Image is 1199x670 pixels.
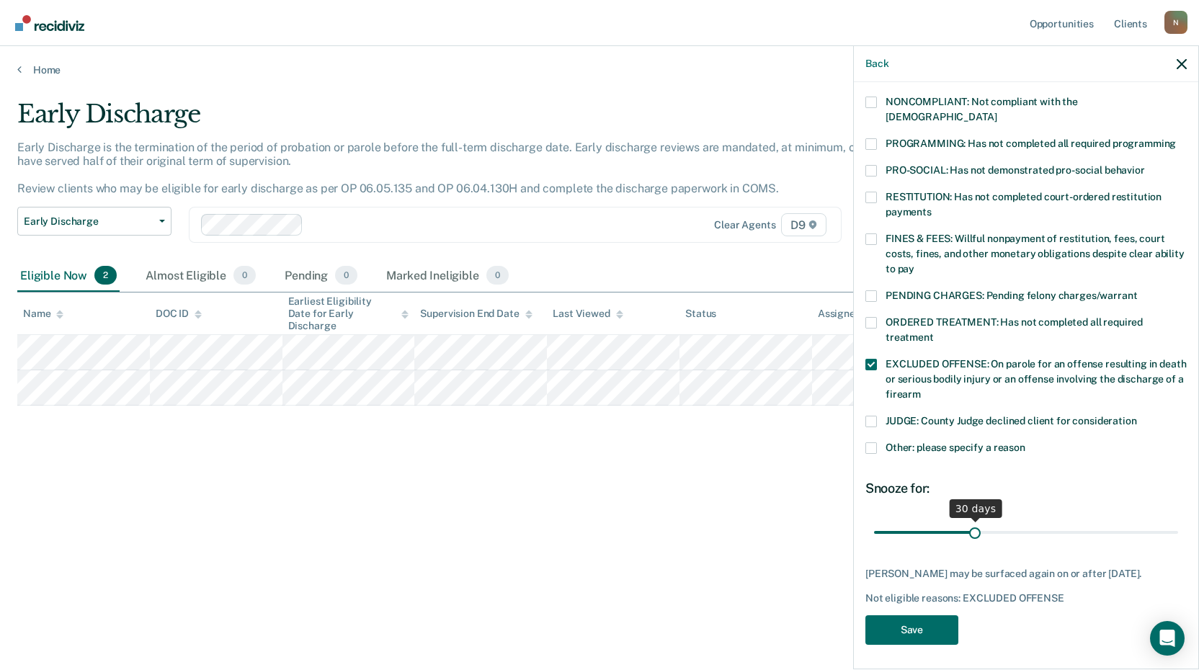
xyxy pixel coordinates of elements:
[886,233,1185,274] span: FINES & FEES: Willful nonpayment of restitution, fees, court costs, fines, and other monetary obl...
[17,63,1182,76] a: Home
[383,260,512,292] div: Marked Ineligible
[156,308,202,320] div: DOC ID
[886,290,1137,301] span: PENDING CHARGES: Pending felony charges/warrant
[950,499,1002,518] div: 30 days
[865,58,888,70] button: Back
[288,295,409,331] div: Earliest Eligibility Date for Early Discharge
[886,316,1143,343] span: ORDERED TREATMENT: Has not completed all required treatment
[886,191,1162,218] span: RESTITUTION: Has not completed court-ordered restitution payments
[94,266,117,285] span: 2
[24,215,153,228] span: Early Discharge
[886,415,1137,426] span: JUDGE: County Judge declined client for consideration
[865,592,1187,604] div: Not eligible reasons: EXCLUDED OFFENSE
[886,96,1078,122] span: NONCOMPLIANT: Not compliant with the [DEMOGRAPHIC_DATA]
[886,138,1176,149] span: PROGRAMMING: Has not completed all required programming
[886,442,1025,453] span: Other: please specify a reason
[865,615,958,645] button: Save
[685,308,716,320] div: Status
[17,99,917,140] div: Early Discharge
[818,308,886,320] div: Assigned to
[17,140,912,196] p: Early Discharge is the termination of the period of probation or parole before the full-term disc...
[886,164,1145,176] span: PRO-SOCIAL: Has not demonstrated pro-social behavior
[143,260,259,292] div: Almost Eligible
[1164,11,1187,34] button: Profile dropdown button
[781,213,826,236] span: D9
[886,358,1186,400] span: EXCLUDED OFFENSE: On parole for an offense resulting in death or serious bodily injury or an offe...
[865,481,1187,496] div: Snooze for:
[553,308,623,320] div: Last Viewed
[282,260,360,292] div: Pending
[1150,621,1185,656] div: Open Intercom Messenger
[335,266,357,285] span: 0
[17,260,120,292] div: Eligible Now
[420,308,532,320] div: Supervision End Date
[15,15,84,31] img: Recidiviz
[865,568,1187,580] div: [PERSON_NAME] may be surfaced again on or after [DATE].
[1164,11,1187,34] div: N
[233,266,256,285] span: 0
[486,266,509,285] span: 0
[714,219,775,231] div: Clear agents
[23,308,63,320] div: Name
